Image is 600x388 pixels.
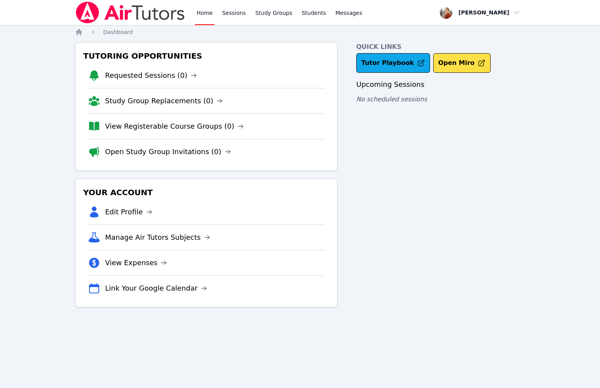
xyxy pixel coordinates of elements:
span: Messages [336,9,362,17]
span: Dashboard [103,29,133,35]
img: Air Tutors [75,2,186,23]
nav: Breadcrumb [75,28,525,36]
a: Edit Profile [105,207,152,217]
a: Tutor Playbook [356,53,430,73]
a: Open Study Group Invitations (0) [105,146,231,157]
a: View Expenses [105,257,167,268]
a: Link Your Google Calendar [105,283,207,294]
a: Study Group Replacements (0) [105,95,223,106]
a: Dashboard [103,28,133,36]
button: Open Miro [433,53,491,73]
a: Requested Sessions (0) [105,70,197,81]
h3: Your Account [82,185,331,199]
a: Manage Air Tutors Subjects [105,232,210,243]
h3: Tutoring Opportunities [82,49,331,63]
h3: Upcoming Sessions [356,79,525,90]
span: No scheduled sessions [356,95,427,103]
h4: Quick Links [356,42,525,52]
a: View Registerable Course Groups (0) [105,121,244,132]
